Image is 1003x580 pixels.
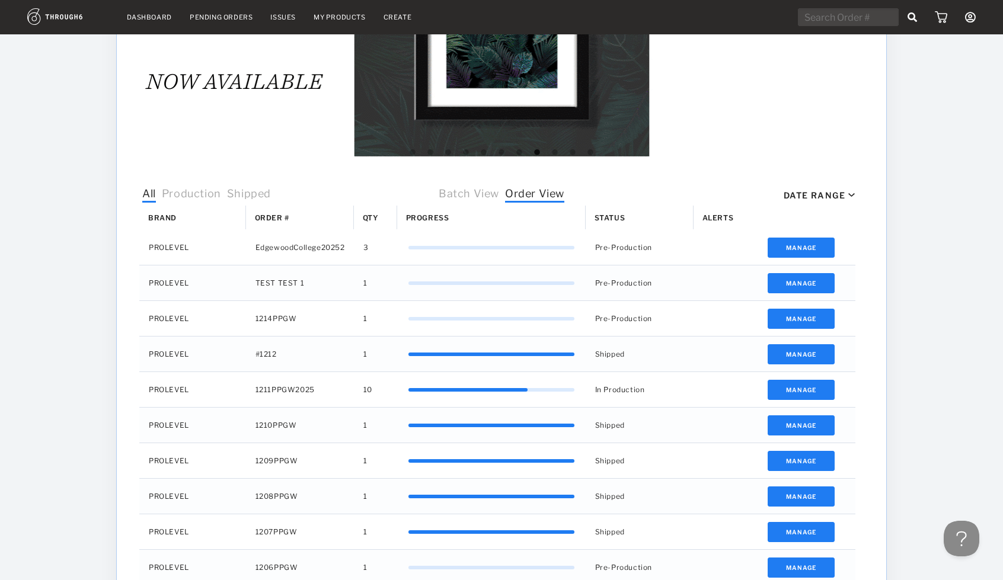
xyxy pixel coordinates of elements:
[384,13,412,21] a: Create
[586,479,694,514] div: Shipped
[768,380,835,400] button: Manage
[139,479,246,514] div: PROLEVEL
[139,514,855,550] div: Press SPACE to select this row.
[363,418,368,433] span: 1
[363,213,379,222] span: Qty
[768,415,835,435] button: Manage
[586,301,694,336] div: Pre-Production
[255,213,289,222] span: Order #
[127,13,172,21] a: Dashboard
[139,265,855,301] div: Press SPACE to select this row.
[246,408,354,443] div: 1210PPGW
[246,230,354,265] div: EdgewoodCollege20252
[567,147,579,159] button: 10
[798,8,899,26] input: Search Order #
[768,238,835,258] button: Manage
[407,147,419,159] button: 1
[148,213,177,222] span: Brand
[496,147,507,159] button: 6
[784,190,845,200] div: Date Range
[768,486,835,507] button: Manage
[768,344,835,364] button: Manage
[406,213,449,222] span: Progress
[139,479,855,514] div: Press SPACE to select this row.
[848,193,855,197] img: icon_caret_down_black.69fb8af9.svg
[139,443,246,478] div: PROLEVEL
[246,514,354,549] div: 1207PPGW
[586,230,694,265] div: Pre-Production
[139,514,246,549] div: PROLEVEL
[768,451,835,471] button: Manage
[363,347,368,362] span: 1
[586,372,694,407] div: In Production
[142,187,156,203] span: All
[702,213,734,222] span: Alerts
[586,408,694,443] div: Shipped
[139,408,246,443] div: PROLEVEL
[363,489,368,504] span: 1
[227,187,271,203] span: Shipped
[460,147,472,159] button: 4
[139,337,855,372] div: Press SPACE to select this row.
[586,337,694,371] div: Shipped
[246,479,354,514] div: 1208PPGW
[768,273,835,293] button: Manage
[139,372,246,407] div: PROLEVEL
[246,443,354,478] div: 1209PPGW
[139,372,855,408] div: Press SPACE to select this row.
[162,187,221,203] span: Production
[363,560,368,575] span: 1
[139,230,855,265] div: Press SPACE to select this row.
[549,147,561,159] button: 9
[531,147,543,159] button: 8
[139,301,855,337] div: Press SPACE to select this row.
[363,382,372,398] span: 10
[424,147,436,159] button: 2
[586,265,694,300] div: Pre-Production
[139,265,246,300] div: PROLEVEL
[363,453,368,469] span: 1
[270,13,296,21] a: Issues
[586,514,694,549] div: Shipped
[139,443,855,479] div: Press SPACE to select this row.
[139,408,855,443] div: Press SPACE to select this row.
[139,301,246,336] div: PROLEVEL
[478,147,490,159] button: 5
[139,230,246,265] div: PROLEVEL
[139,337,246,371] div: PROLEVEL
[439,187,499,203] span: Batch View
[935,11,947,23] img: icon_cart.dab5cea1.svg
[584,147,596,159] button: 11
[768,309,835,329] button: Manage
[505,187,564,203] span: Order View
[363,311,368,326] span: 1
[768,522,835,542] button: Manage
[586,443,694,478] div: Shipped
[246,301,354,336] div: 1214PPGW
[314,13,366,21] a: My Products
[246,372,354,407] div: 1211PPGW2025
[27,8,109,25] img: logo.1c10ca64.svg
[190,13,253,21] a: Pending Orders
[442,147,454,159] button: 3
[246,337,354,371] div: #1212
[363,524,368,540] span: 1
[944,521,979,556] iframe: Toggle Customer Support
[768,557,835,578] button: Manage
[246,265,354,300] div: TEST TEST 1
[513,147,525,159] button: 7
[363,275,368,291] span: 1
[595,213,625,222] span: Status
[363,240,369,255] span: 3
